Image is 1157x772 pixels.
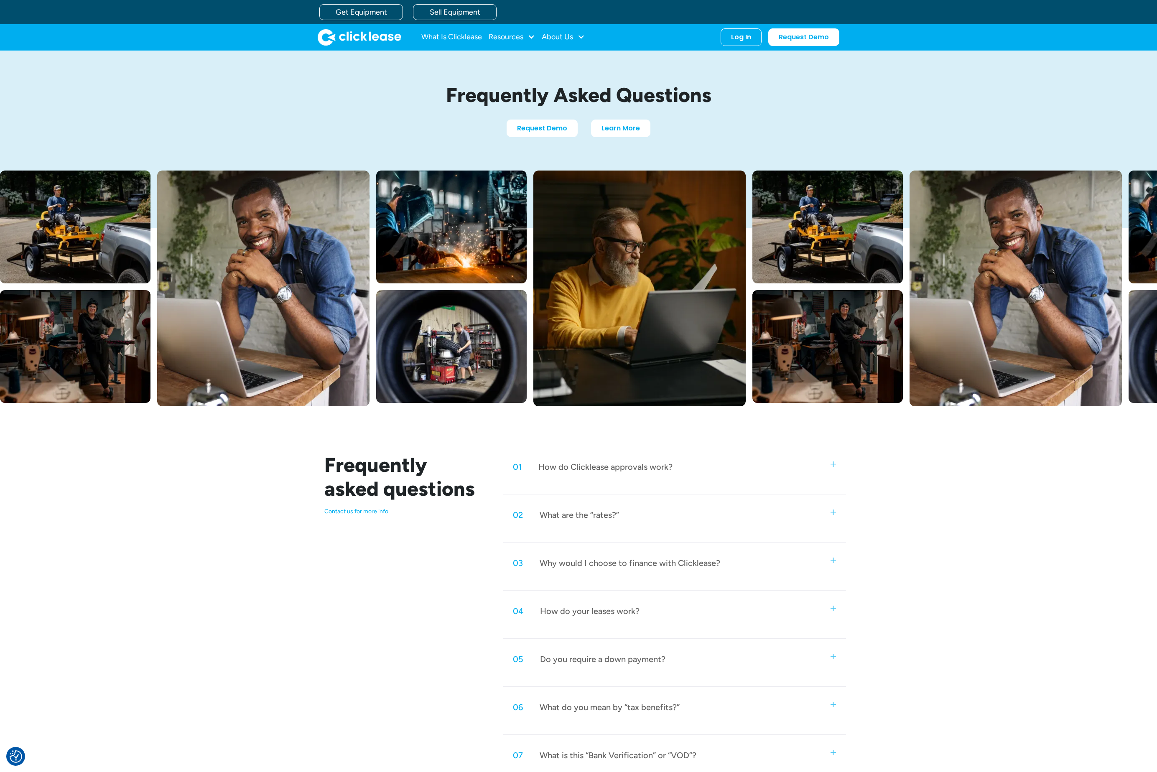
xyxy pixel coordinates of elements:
[831,606,836,611] img: small plus
[413,4,497,20] a: Sell Equipment
[376,171,527,283] img: A welder in a large mask working on a large pipe
[513,606,523,617] div: 04
[540,750,696,761] div: What is this “Bank Verification” or “VOD”?
[489,29,535,46] div: Resources
[513,461,522,472] div: 01
[768,28,839,46] a: Request Demo
[318,29,401,46] a: home
[831,654,836,659] img: small plus
[591,120,650,137] a: Learn More
[538,461,673,472] div: How do Clicklease approvals work?
[831,510,836,515] img: small plus
[513,750,523,761] div: 07
[507,120,578,137] a: Request Demo
[513,654,523,665] div: 05
[324,508,483,515] p: Contact us for more info
[731,33,751,41] div: Log In
[319,4,403,20] a: Get Equipment
[540,702,680,713] div: What do you mean by “tax benefits?”
[831,558,836,563] img: small plus
[831,750,836,755] img: small plus
[318,29,401,46] img: Clicklease logo
[376,290,527,403] img: A man fitting a new tire on a rim
[540,606,640,617] div: How do your leases work?
[752,290,903,403] img: a woman standing next to a sewing machine
[910,171,1122,406] img: A smiling man in a blue shirt and apron leaning over a table with a laptop
[10,750,22,763] img: Revisit consent button
[382,84,775,106] h1: Frequently Asked Questions
[10,750,22,763] button: Consent Preferences
[513,558,523,568] div: 03
[542,29,585,46] div: About Us
[540,510,619,520] div: What are the “rates?”
[324,453,483,501] h2: Frequently asked questions
[513,510,523,520] div: 02
[157,171,370,406] img: A smiling man in a blue shirt and apron leaning over a table with a laptop
[831,461,836,467] img: small plus
[540,654,665,665] div: Do you require a down payment?
[752,171,903,283] img: Man with hat and blue shirt driving a yellow lawn mower onto a trailer
[421,29,482,46] a: What Is Clicklease
[513,702,523,713] div: 06
[831,702,836,707] img: small plus
[533,171,746,406] img: Bearded man in yellow sweter typing on his laptop while sitting at his desk
[540,558,720,568] div: Why would I choose to finance with Clicklease?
